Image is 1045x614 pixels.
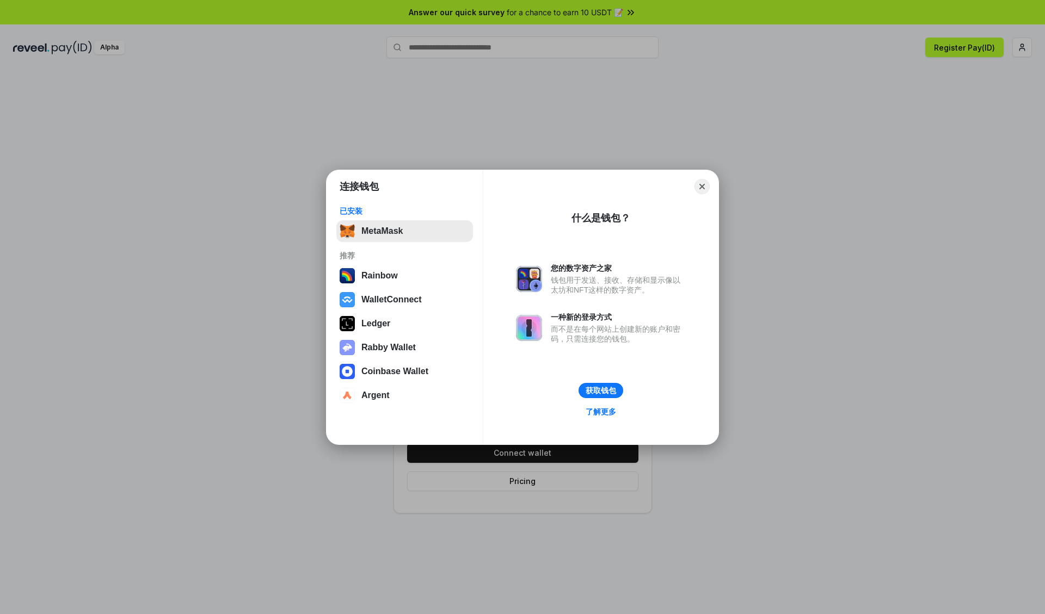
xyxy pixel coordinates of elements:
[336,289,473,311] button: WalletConnect
[551,324,686,344] div: 而不是在每个网站上创建新的账户和密码，只需连接您的钱包。
[516,266,542,292] img: svg+xml,%3Csvg%20xmlns%3D%22http%3A%2F%2Fwww.w3.org%2F2000%2Fsvg%22%20fill%3D%22none%22%20viewBox...
[340,364,355,379] img: svg+xml,%3Csvg%20width%3D%2228%22%20height%3D%2228%22%20viewBox%3D%220%200%2028%2028%22%20fill%3D...
[361,343,416,352] div: Rabby Wallet
[340,316,355,331] img: svg+xml,%3Csvg%20xmlns%3D%22http%3A%2F%2Fwww.w3.org%2F2000%2Fsvg%22%20width%3D%2228%22%20height%3...
[340,340,355,355] img: svg+xml,%3Csvg%20xmlns%3D%22http%3A%2F%2Fwww.w3.org%2F2000%2Fsvg%22%20fill%3D%22none%22%20viewBox...
[361,226,403,236] div: MetaMask
[340,292,355,307] img: svg+xml,%3Csvg%20width%3D%2228%22%20height%3D%2228%22%20viewBox%3D%220%200%2028%2028%22%20fill%3D...
[336,265,473,287] button: Rainbow
[361,390,390,400] div: Argent
[586,407,616,417] div: 了解更多
[340,251,470,261] div: 推荐
[336,220,473,242] button: MetaMask
[551,312,686,322] div: 一种新的登录方式
[516,315,542,341] img: svg+xml,%3Csvg%20xmlns%3D%22http%3A%2F%2Fwww.w3.org%2F2000%2Fsvg%22%20fill%3D%22none%22%20viewBox...
[340,180,379,193] h1: 连接钱包
[361,319,390,328] div: Ledger
[551,275,686,295] div: 钱包用于发送、接收、存储和显示像以太坊和NFT这样的数字资产。
[361,367,428,376] div: Coinbase Wallet
[579,383,623,398] button: 获取钱包
[336,384,473,406] button: Argent
[336,361,473,382] button: Coinbase Wallet
[694,179,710,194] button: Close
[361,271,398,281] div: Rainbow
[551,263,686,273] div: 您的数字资产之家
[586,386,616,395] div: 获取钱包
[336,313,473,334] button: Ledger
[579,405,623,419] a: 了解更多
[336,337,473,358] button: Rabby Wallet
[340,224,355,239] img: svg+xml,%3Csvg%20fill%3D%22none%22%20height%3D%2233%22%20viewBox%3D%220%200%2035%2033%22%20width%...
[571,212,630,225] div: 什么是钱包？
[340,206,470,216] div: 已安装
[361,295,422,305] div: WalletConnect
[340,388,355,403] img: svg+xml,%3Csvg%20width%3D%2228%22%20height%3D%2228%22%20viewBox%3D%220%200%2028%2028%22%20fill%3D...
[340,268,355,283] img: svg+xml,%3Csvg%20width%3D%22120%22%20height%3D%22120%22%20viewBox%3D%220%200%20120%20120%22%20fil...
